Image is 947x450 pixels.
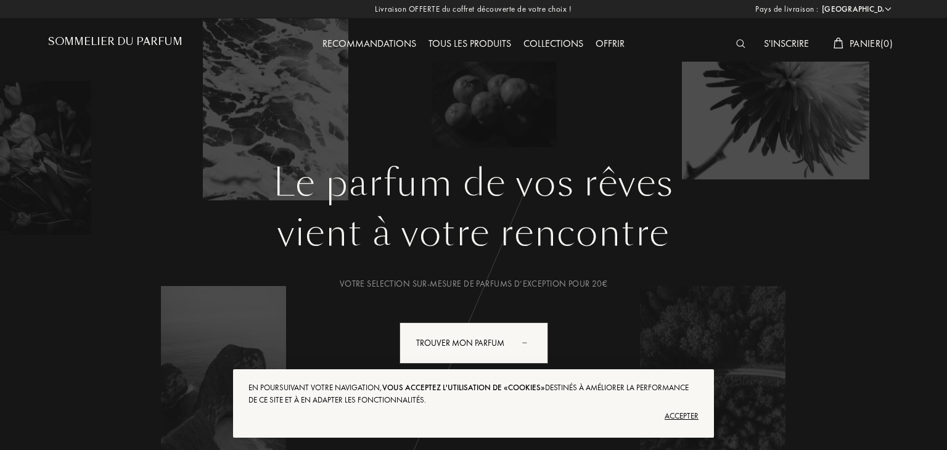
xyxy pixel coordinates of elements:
span: vous acceptez l'utilisation de «cookies» [382,382,545,393]
a: Sommelier du Parfum [48,36,182,52]
div: Votre selection sur-mesure de parfums d’exception pour 20€ [57,277,890,290]
a: Tous les produits [422,37,517,50]
div: S'inscrire [758,36,815,52]
a: Collections [517,37,589,50]
h1: Sommelier du Parfum [48,36,182,47]
img: search_icn_white.svg [736,39,745,48]
div: Tous les produits [422,36,517,52]
div: Offrir [589,36,631,52]
div: Accepter [248,406,699,426]
img: cart_white.svg [834,38,843,49]
a: S'inscrire [758,37,815,50]
div: Recommandations [316,36,422,52]
a: Recommandations [316,37,422,50]
span: Pays de livraison : [755,3,819,15]
h1: Le parfum de vos rêves [57,161,890,205]
a: Trouver mon parfumanimation [390,322,557,364]
div: vient à votre rencontre [57,205,890,261]
div: Trouver mon parfum [400,322,548,364]
div: Collections [517,36,589,52]
a: Offrir [589,37,631,50]
div: En poursuivant votre navigation, destinés à améliorer la performance de ce site et à en adapter l... [248,382,699,406]
span: Panier ( 0 ) [850,37,893,50]
div: animation [518,330,543,354]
